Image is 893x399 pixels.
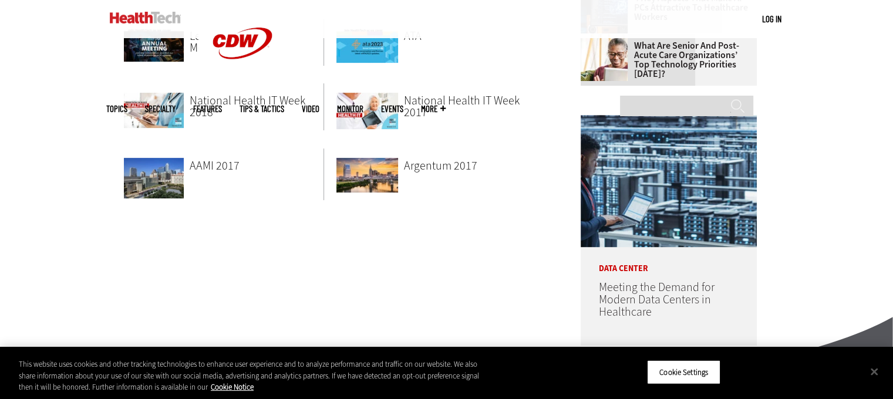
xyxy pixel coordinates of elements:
[336,148,397,193] img: Nashville, Tenn.
[124,83,184,130] a: Doctor holding iPad for National Health IT Week 2018
[336,148,397,195] a: Nashville, Tenn.
[598,279,714,320] a: Meeting the Demand for Modern Data Centers in Healthcare
[302,104,319,113] a: Video
[240,104,284,113] a: Tips & Tactics
[145,104,176,113] span: Specialty
[861,359,887,384] button: Close
[190,158,240,174] span: AAMI 2017
[19,359,491,393] div: This website uses cookies and other tracking technologies to enhance user experience and to analy...
[404,148,541,184] a: Argentum 2017
[337,104,363,113] a: MonITor
[404,158,477,174] span: Argentum 2017
[110,12,181,23] img: Home
[211,382,254,392] a: More information about your privacy
[198,77,287,90] a: CDW
[404,93,520,120] span: National Health IT Week 2017
[404,83,541,130] a: National Health IT Week 2017
[381,104,403,113] a: Events
[581,115,757,247] img: engineer with laptop overlooking data center
[762,13,781,24] a: Log in
[193,104,222,113] a: Features
[106,104,127,113] span: Topics
[421,104,446,113] span: More
[762,13,781,25] div: User menu
[581,247,757,273] p: Data Center
[190,148,323,184] a: AAMI 2017
[647,360,720,384] button: Cookie Settings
